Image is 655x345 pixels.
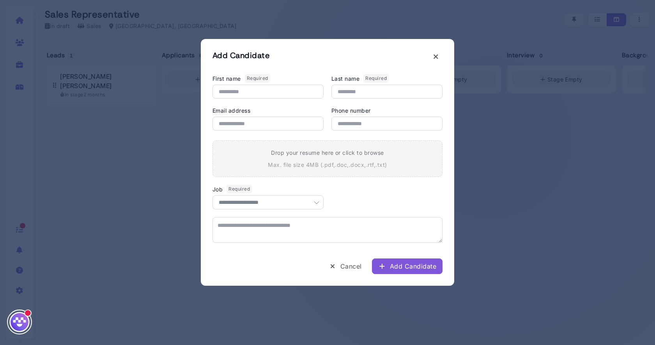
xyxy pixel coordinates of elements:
[245,74,270,83] span: Required
[212,74,324,83] label: First name
[9,312,30,332] img: Megan
[212,140,443,177] div: Drop your resume here or click to browse Max. file size 4MB (.pdf,.doc,.docx,.rtf,.txt)
[378,262,436,271] div: Add Candidate
[227,185,252,193] span: Required
[372,258,443,274] button: Add Candidate
[331,74,443,83] label: Last name
[329,262,362,271] div: Cancel
[212,106,324,115] label: Email address
[271,149,384,157] p: Drop your resume here or click to browse
[212,51,269,60] h2: Add Candidate
[268,161,387,169] p: Max. file size 4MB ( .pdf,.doc,.docx,.rtf,.txt )
[212,185,324,193] label: Job
[322,258,368,274] button: Cancel
[363,74,389,83] span: Required
[331,106,443,115] label: Phone number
